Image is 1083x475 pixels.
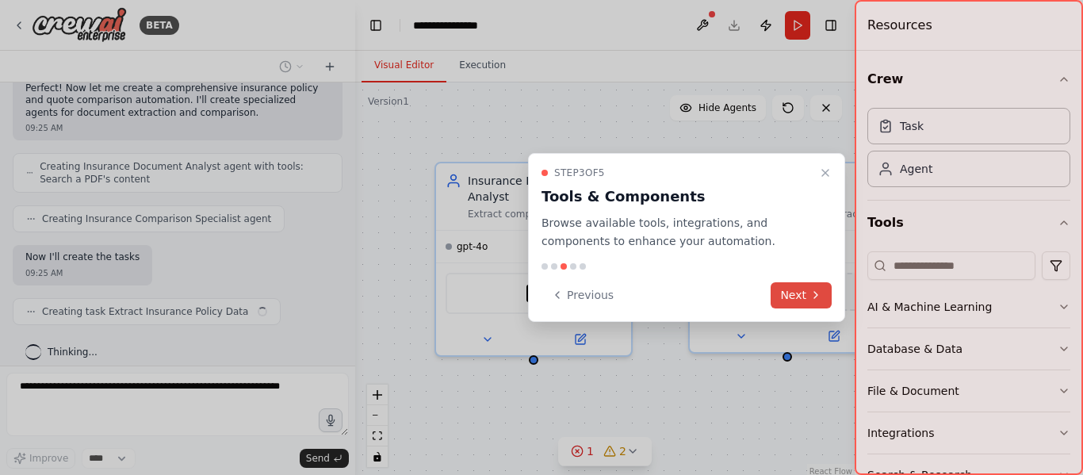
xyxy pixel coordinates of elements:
span: Step 3 of 5 [554,167,605,179]
button: Close walkthrough [816,163,835,182]
button: Next [771,282,832,308]
h3: Tools & Components [541,186,813,208]
p: Browse available tools, integrations, and components to enhance your automation. [541,214,813,251]
button: Previous [541,282,623,308]
button: Hide left sidebar [365,14,387,36]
